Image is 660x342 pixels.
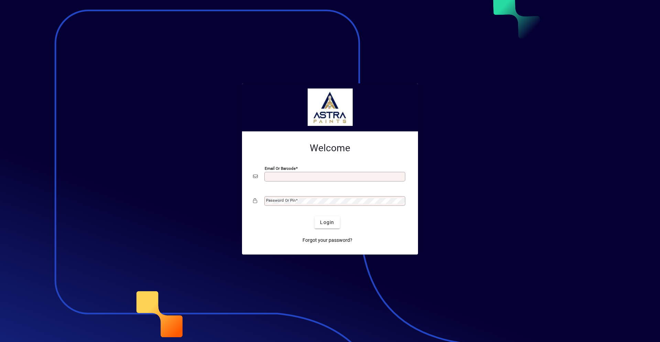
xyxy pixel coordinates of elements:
[302,237,352,244] span: Forgot your password?
[265,166,296,171] mat-label: Email or Barcode
[253,142,407,154] h2: Welcome
[266,198,296,203] mat-label: Password or Pin
[315,216,340,228] button: Login
[320,219,334,226] span: Login
[300,234,355,246] a: Forgot your password?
